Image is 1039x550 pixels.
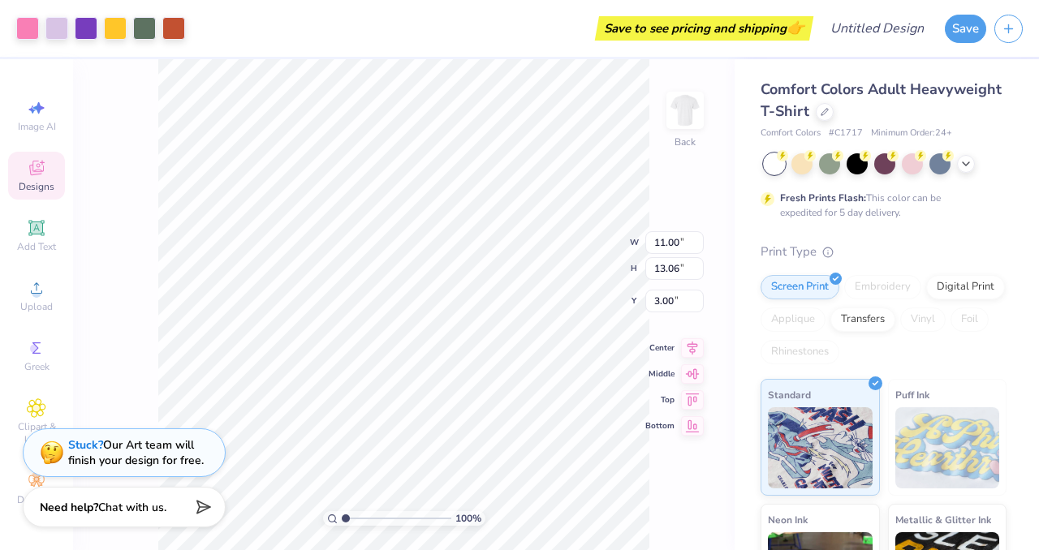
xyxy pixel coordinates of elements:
span: Decorate [17,493,56,506]
span: Comfort Colors Adult Heavyweight T-Shirt [761,79,1002,121]
span: Designs [19,180,54,193]
span: Standard [768,386,811,403]
div: Embroidery [844,275,921,299]
span: Bottom [645,420,675,432]
img: Puff Ink [895,407,1000,488]
div: Print Type [761,243,1007,261]
span: Add Text [17,240,56,253]
img: Back [669,94,701,127]
span: Middle [645,368,675,380]
input: Untitled Design [817,12,937,45]
div: Save to see pricing and shipping [599,16,809,41]
span: Minimum Order: 24 + [871,127,952,140]
span: 👉 [787,18,804,37]
div: Transfers [830,307,895,332]
div: Foil [951,307,989,332]
span: Comfort Colors [761,127,821,140]
strong: Stuck? [68,437,103,453]
span: Metallic & Glitter Ink [895,511,991,528]
div: This color can be expedited for 5 day delivery. [780,191,980,220]
strong: Need help? [40,500,98,515]
span: Clipart & logos [8,420,65,446]
div: Rhinestones [761,340,839,364]
div: Digital Print [926,275,1005,299]
div: Vinyl [900,307,946,332]
div: Applique [761,307,826,332]
span: Greek [24,360,50,373]
span: Image AI [18,120,56,133]
div: Back [675,135,696,149]
div: Our Art team will finish your design for free. [68,437,204,468]
span: Neon Ink [768,511,808,528]
span: Center [645,342,675,354]
span: Puff Ink [895,386,929,403]
div: Screen Print [761,275,839,299]
span: # C1717 [829,127,863,140]
span: Chat with us. [98,500,166,515]
strong: Fresh Prints Flash: [780,191,866,204]
img: Standard [768,407,873,488]
span: 100 % [455,511,481,526]
span: Upload [20,300,53,313]
span: Top [645,394,675,406]
button: Save [945,15,986,43]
